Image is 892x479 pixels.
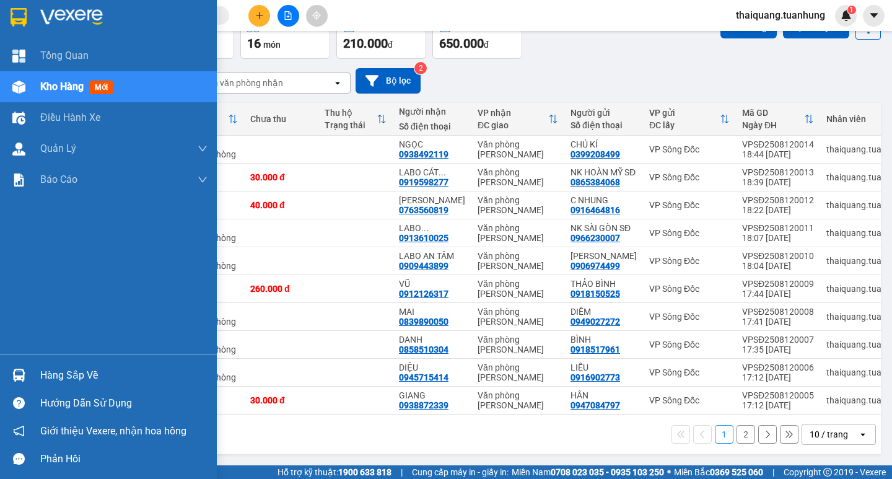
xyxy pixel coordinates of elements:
[399,139,465,149] div: NGỌC
[478,139,558,159] div: Văn phòng [PERSON_NAME]
[715,425,733,444] button: 1
[40,81,84,92] span: Kho hàng
[40,423,186,439] span: Giới thiệu Vexere, nhận hoa hồng
[325,108,377,118] div: Thu hộ
[571,195,637,205] div: C NHUNG
[571,400,620,410] div: 0947084797
[649,395,730,405] div: VP Sông Đốc
[849,6,854,14] span: 1
[772,465,774,479] span: |
[742,139,814,149] div: VPSĐ2508120014
[399,307,465,317] div: MAI
[737,425,755,444] button: 2
[240,14,330,59] button: Số lượng16món
[649,367,730,377] div: VP Sông Đốc
[571,139,637,149] div: CHÚ KÍ
[13,453,25,465] span: message
[512,465,664,479] span: Miền Nam
[11,8,27,27] img: logo-vxr
[649,228,730,238] div: VP Sông Đốc
[571,233,620,243] div: 0966230007
[399,289,448,299] div: 0912126317
[12,143,25,156] img: warehouse-icon
[571,345,620,354] div: 0918517961
[399,177,448,187] div: 0919598277
[13,425,25,437] span: notification
[318,103,393,136] th: Toggle SortBy
[478,390,558,410] div: Văn phòng [PERSON_NAME]
[399,149,448,159] div: 0938492119
[571,120,637,130] div: Số điện thoại
[399,335,465,345] div: DANH
[421,223,429,233] span: ...
[571,372,620,382] div: 0916902773
[571,108,637,118] div: Người gửi
[255,11,264,20] span: plus
[198,77,283,89] div: Chọn văn phòng nhận
[399,107,465,116] div: Người nhận
[478,108,548,118] div: VP nhận
[571,317,620,327] div: 0949027272
[823,468,832,477] span: copyright
[742,108,804,118] div: Mã GD
[412,465,509,479] span: Cung cấp máy in - giấy in:
[399,251,465,261] div: LABO AN TÂM
[742,317,814,327] div: 17:41 [DATE]
[478,279,558,299] div: Văn phòng [PERSON_NAME]
[841,10,852,21] img: icon-new-feature
[198,175,208,185] span: down
[13,397,25,409] span: question-circle
[742,167,814,177] div: VPSĐ2508120013
[742,149,814,159] div: 18:44 [DATE]
[643,103,736,136] th: Toggle SortBy
[414,62,427,74] sup: 2
[742,363,814,372] div: VPSĐ2508120006
[674,465,763,479] span: Miền Bắc
[312,11,321,20] span: aim
[250,200,312,210] div: 40.000 đ
[868,10,880,21] span: caret-down
[471,103,564,136] th: Toggle SortBy
[571,363,637,372] div: LIỄU
[742,289,814,299] div: 17:44 [DATE]
[742,279,814,289] div: VPSĐ2508120009
[649,108,720,118] div: VP gửi
[742,261,814,271] div: 18:04 [DATE]
[284,11,292,20] span: file-add
[571,279,637,289] div: THẢO BÌNH
[356,68,421,94] button: Bộ lọc
[399,390,465,400] div: GIANG
[399,261,448,271] div: 0909443899
[649,312,730,322] div: VP Sông Đốc
[399,400,448,410] div: 0938872339
[12,369,25,382] img: warehouse-icon
[847,6,856,14] sup: 1
[736,103,820,136] th: Toggle SortBy
[478,335,558,354] div: Văn phòng [PERSON_NAME]
[278,5,299,27] button: file-add
[742,223,814,233] div: VPSĐ2508120011
[40,110,100,125] span: Điều hành xe
[863,5,885,27] button: caret-down
[571,177,620,187] div: 0865384068
[263,40,281,50] span: món
[432,14,522,59] button: Chưa thu650.000đ
[250,114,312,124] div: Chưa thu
[484,40,489,50] span: đ
[742,390,814,400] div: VPSĐ2508120005
[40,48,89,63] span: Tổng Quan
[742,307,814,317] div: VPSĐ2508120008
[343,36,388,51] span: 210.000
[12,50,25,63] img: dashboard-icon
[571,335,637,345] div: BÌNH
[726,7,835,23] span: thaiquang.tuanhung
[12,174,25,187] img: solution-icon
[742,251,814,261] div: VPSĐ2508120010
[250,284,312,294] div: 260.000 đ
[399,345,448,354] div: 0858510304
[478,195,558,215] div: Văn phòng [PERSON_NAME]
[399,195,465,205] div: C THANH
[388,40,393,50] span: đ
[250,172,312,182] div: 30.000 đ
[399,167,465,177] div: LABO CÁT TƯỜNG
